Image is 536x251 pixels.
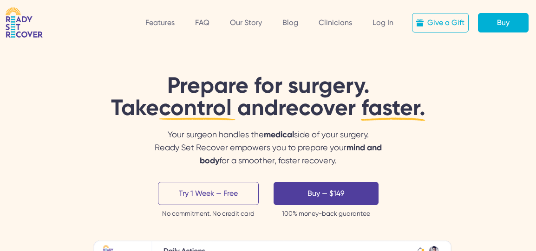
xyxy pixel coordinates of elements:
[162,209,255,218] div: No commitment. No credit card
[274,182,379,205] a: Buy — $149
[360,114,427,125] img: Line2
[497,17,510,28] div: Buy
[282,209,370,218] div: 100% money-back guarantee
[230,18,262,27] a: Our Story
[111,97,425,119] div: Take and
[412,13,469,32] a: Give a Gift
[145,18,175,27] a: Features
[143,141,393,167] div: Ready Set Recover empowers you to prepare your for a smoother, faster recovery.
[159,94,237,121] span: control
[478,13,529,32] a: Buy
[159,117,237,121] img: Line1
[158,182,259,205] a: Try 1 Week — Free
[264,129,294,140] span: medical
[195,18,209,27] a: FAQ
[373,18,393,27] a: Log In
[282,18,298,27] a: Blog
[143,128,393,167] div: Your surgeon handles the side of your surgery.
[278,94,425,121] span: recover faster.
[319,18,352,27] a: Clinicians
[427,17,464,28] div: Give a Gift
[111,74,425,119] h1: Prepare for surgery.
[6,7,43,38] img: RSR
